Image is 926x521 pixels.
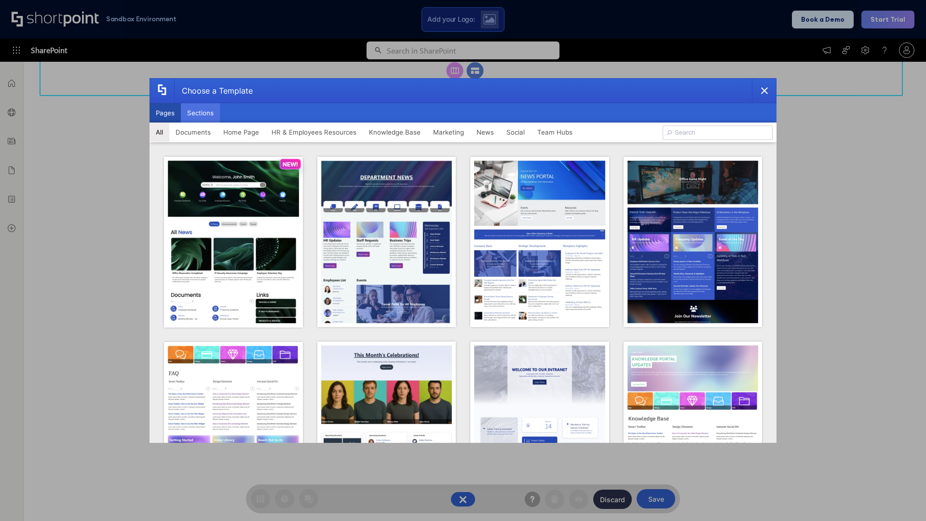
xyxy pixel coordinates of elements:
[500,123,531,142] button: Social
[265,123,363,142] button: HR & Employees Resources
[169,123,217,142] button: Documents
[150,103,181,123] button: Pages
[427,123,470,142] button: Marketing
[531,123,579,142] button: Team Hubs
[150,78,776,443] div: template selector
[283,161,298,168] p: NEW!
[878,475,926,521] iframe: Chat Widget
[150,123,169,142] button: All
[470,123,500,142] button: News
[663,125,773,140] input: Search
[174,79,253,103] div: Choose a Template
[181,103,220,123] button: Sections
[217,123,265,142] button: Home Page
[363,123,427,142] button: Knowledge Base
